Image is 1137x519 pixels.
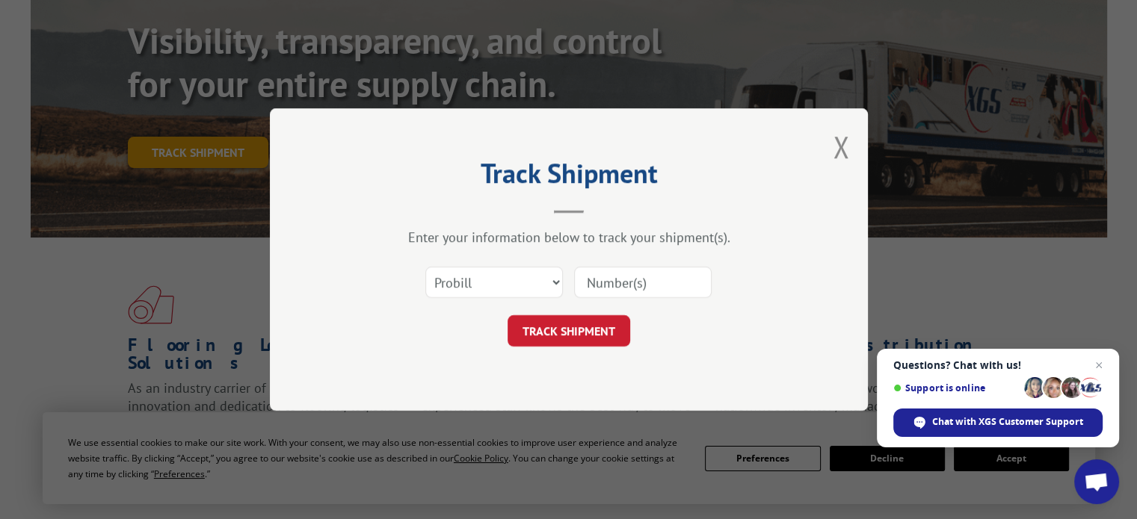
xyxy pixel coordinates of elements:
span: Close chat [1090,356,1108,374]
div: Enter your information below to track your shipment(s). [345,229,793,246]
button: Close modal [833,127,849,167]
div: Open chat [1074,459,1119,504]
button: TRACK SHIPMENT [508,315,630,346]
h2: Track Shipment [345,163,793,191]
div: Chat with XGS Customer Support [893,408,1103,437]
span: Questions? Chat with us! [893,359,1103,371]
span: Chat with XGS Customer Support [932,415,1083,429]
input: Number(s) [574,267,712,298]
span: Support is online [893,382,1019,394]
